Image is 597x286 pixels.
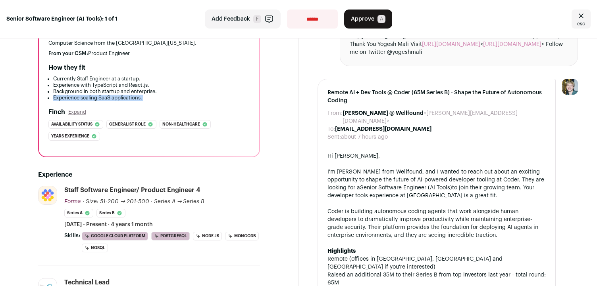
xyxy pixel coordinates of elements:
strong: Senior Software Engineer (AI Tools): 1 of 1 [6,15,117,23]
li: PostgreSQL [151,232,190,240]
li: Series A [64,209,93,217]
span: Series A → Series B [154,199,205,204]
span: Availability status [51,120,92,128]
b: [PERSON_NAME] @ Wellfound [343,111,424,116]
dd: about 7 hours ago [341,133,388,141]
button: Add Feedback F [205,10,281,29]
li: Currently Staff Engineer at a startup. [53,76,250,82]
span: [DATE] - Present · 4 years 1 month [64,221,153,229]
button: Expand [68,109,86,115]
a: [URL][DOMAIN_NAME] [422,42,480,47]
li: Series B [96,209,125,217]
span: · Size: 51-200 → 201-500 [83,199,149,204]
span: F [253,15,261,23]
a: Close [572,10,591,29]
div: Product Engineer [48,50,250,57]
span: Forma [64,199,81,204]
div: Staff Software Engineer/ Product Engineer 4 [64,186,200,194]
li: MongoDB [225,232,259,240]
dt: From: [327,109,343,125]
li: Node.js [193,232,222,240]
li: NoSQL [82,244,108,252]
img: 6494470-medium_jpg [562,79,578,95]
span: Non-healthcare [162,120,200,128]
span: Add Feedback [212,15,250,23]
h2: Finch [48,107,65,117]
span: From your CSM: [48,51,88,56]
dt: Sent: [327,133,341,141]
li: Google Cloud Platform [82,232,148,240]
span: Years experience [51,132,89,140]
h2: Experience [38,170,260,179]
img: 5004ef09f4fb669f0748db7593108af50edb3d8e32691aa77ac99f7058bd18b4.jpg [39,186,57,204]
div: Coder is building autonomous coding agents that work alongside human developers to dramatically i... [327,208,546,239]
li: Remote (offices in [GEOGRAPHIC_DATA], [GEOGRAPHIC_DATA] and [GEOGRAPHIC_DATA] if you're interested) [327,255,546,271]
span: Generalist role [109,120,146,128]
span: Skills: [64,232,80,240]
li: Background in both startup and enterprise. [53,88,250,95]
dt: To: [327,125,335,133]
strong: Highlights [327,248,356,254]
span: Remote AI + Dev Tools @ Coder (65M Series B) - Shape the Future of Autonomous Coding [327,89,546,105]
span: · [151,198,152,206]
dd: <[PERSON_NAME][EMAIL_ADDRESS][DOMAIN_NAME]> [343,109,546,125]
span: Approve [351,15,374,23]
a: [URL][DOMAIN_NAME] [483,42,541,47]
div: I'm [PERSON_NAME] from Wellfound, and I wanted to reach out about an exciting opportunity to shap... [327,168,546,200]
li: Experience scaling SaaS applications. [53,95,250,101]
div: Hi [PERSON_NAME], [327,152,546,160]
span: esc [577,21,585,27]
b: [EMAIL_ADDRESS][DOMAIN_NAME] [335,126,431,132]
button: Approve A [344,10,392,29]
a: Senior Software Engineer (AI Tools) [360,185,452,191]
span: A [377,15,385,23]
h2: How they fit [48,63,85,72]
li: Experience with TypeScript and React.js. [53,82,250,88]
div: Hey [PERSON_NAME], I would be interested to learn more about this opportunity Thank You Yogesh Ma... [350,32,568,56]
